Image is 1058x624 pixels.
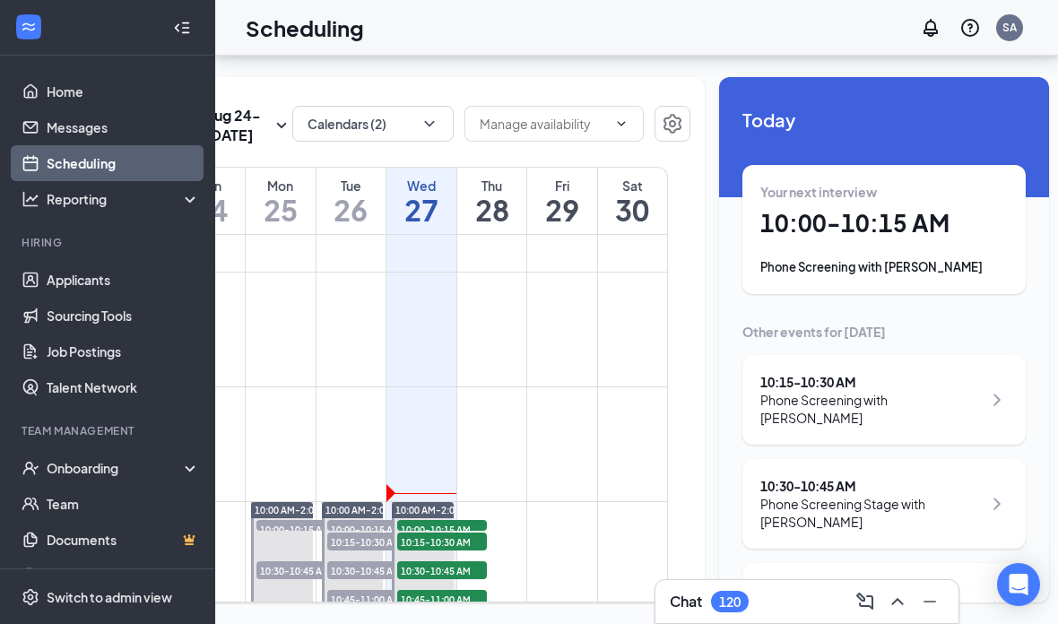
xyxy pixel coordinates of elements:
div: Phone Screening with [PERSON_NAME] [760,391,982,427]
div: Open Intercom Messenger [997,563,1040,606]
span: 10:00-10:15 AM [327,520,417,538]
h1: 25 [246,195,316,225]
a: Settings [655,106,690,145]
span: 10:45-11:00 AM [327,590,417,608]
svg: SmallChevronDown [271,115,292,136]
span: 10:30-10:45 AM [397,561,487,579]
div: Switch to admin view [47,588,172,606]
span: 10:00 AM-2:00 PM [395,504,475,516]
div: Other events for [DATE] [742,323,1026,341]
svg: ChevronUp [887,591,908,612]
span: 10:00 AM-2:00 PM [255,504,334,516]
a: August 29, 2025 [527,168,597,234]
a: August 25, 2025 [246,168,316,234]
div: Phone Screening with [PERSON_NAME] [760,258,1008,276]
a: SurveysCrown [47,558,200,594]
svg: WorkstreamLogo [20,18,38,36]
div: Mon [246,177,316,195]
span: 10:00 AM-2:00 PM [325,504,405,516]
span: 10:00-10:15 AM [397,520,487,538]
a: Home [47,74,200,109]
svg: UserCheck [22,459,39,477]
span: 10:45-11:00 AM [397,590,487,608]
svg: ChevronRight [986,389,1008,411]
span: Today [742,106,1026,134]
div: Team Management [22,423,196,438]
svg: ChevronRight [986,493,1008,515]
a: DocumentsCrown [47,522,200,558]
span: 10:00-10:15 AM [256,520,346,538]
a: Messages [47,109,200,145]
h1: 30 [598,195,667,225]
svg: ChevronDown [421,115,438,133]
div: Onboarding [47,459,185,477]
button: ComposeMessage [851,587,880,616]
h1: 29 [527,195,597,225]
a: Team [47,486,200,522]
button: Calendars (2)ChevronDown [292,106,454,142]
svg: Collapse [173,19,191,37]
a: Sourcing Tools [47,298,200,334]
h3: Aug 24 - [DATE] [204,106,271,145]
svg: ChevronDown [614,117,629,131]
div: Your next interview [760,183,1008,201]
div: Hiring [22,235,196,250]
a: Talent Network [47,369,200,405]
h1: 26 [317,195,386,225]
svg: ChevronRight [986,597,1008,619]
h1: 10:00 - 10:15 AM [760,208,1008,238]
svg: ComposeMessage [854,591,876,612]
div: SA [1002,20,1017,35]
div: 10:30 - 10:45 AM [760,477,982,495]
h1: 27 [386,195,456,225]
a: August 26, 2025 [317,168,386,234]
svg: Settings [662,113,683,134]
a: August 27, 2025 [386,168,456,234]
div: 10:15 - 10:30 AM [760,373,982,391]
svg: Notifications [920,17,941,39]
span: 10:15-10:30 AM [327,533,417,550]
div: Phone Screening Stage with [PERSON_NAME] [760,495,982,531]
a: Job Postings [47,334,200,369]
div: Thu [457,177,527,195]
div: Tue [317,177,386,195]
svg: Minimize [919,591,941,612]
a: Applicants [47,262,200,298]
input: Manage availability [480,114,607,134]
div: 120 [719,594,741,610]
h1: 28 [457,195,527,225]
h3: Chat [670,592,702,611]
button: Settings [655,106,690,142]
div: Wed [386,177,456,195]
span: 10:30-10:45 AM [327,561,417,579]
span: 10:15-10:30 AM [397,533,487,550]
span: 10:30-10:45 AM [256,561,346,579]
svg: Settings [22,588,39,606]
a: Scheduling [47,145,200,181]
a: August 28, 2025 [457,168,527,234]
div: Reporting [47,190,201,208]
a: August 30, 2025 [598,168,667,234]
button: ChevronUp [883,587,912,616]
svg: Analysis [22,190,39,208]
svg: QuestionInfo [959,17,981,39]
div: Fri [527,177,597,195]
button: Minimize [915,587,944,616]
h1: Scheduling [246,13,364,43]
div: Sat [598,177,667,195]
